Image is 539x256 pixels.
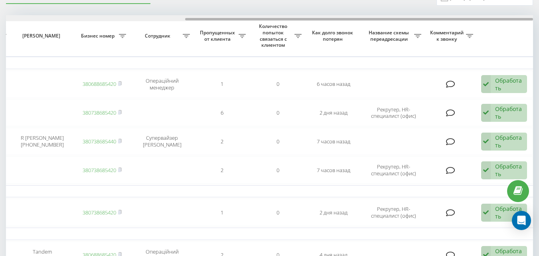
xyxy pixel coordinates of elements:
td: 2 дня назад [306,199,361,226]
a: 380738685420 [83,209,116,216]
td: Супервайзер [PERSON_NAME] [130,128,194,155]
span: Комментарий к звонку [429,30,466,42]
div: Open Intercom Messenger [512,211,531,230]
td: 6 часов назад [306,71,361,98]
a: 380738685440 [83,138,116,145]
span: Бизнес номер [78,33,119,39]
td: Рекрутер, HR-специалист (офис) [361,199,425,226]
td: 2 дня назад [306,99,361,127]
span: Название схемы переадресации [365,30,414,42]
td: R [PERSON_NAME] [PHONE_NUMBER] [10,128,74,155]
div: Обработать [495,134,523,149]
a: 380738685420 [83,109,116,116]
span: Сотрудник [134,33,183,39]
td: Рекрутер, HR-специалист (офис) [361,99,425,127]
td: 0 [250,157,306,184]
span: Пропущенных от клиента [198,30,239,42]
td: Операційний менеджер [130,71,194,98]
a: 380688685420 [83,80,116,87]
td: 7 часов назад [306,157,361,184]
span: [PERSON_NAME] [17,33,67,39]
td: 1 [194,199,250,226]
div: Обработать [495,163,523,178]
span: Как долго звонок потерян [312,30,355,42]
td: 1 [194,71,250,98]
td: 0 [250,128,306,155]
td: 2 [194,128,250,155]
div: Обработать [495,77,523,92]
td: 0 [250,71,306,98]
td: 2 [194,157,250,184]
td: 0 [250,199,306,226]
td: 0 [250,99,306,127]
td: Рекрутер, HR-специалист (офис) [361,157,425,184]
a: 380738685420 [83,167,116,174]
span: Количество попыток связаться с клиентом [254,23,294,48]
div: Обработать [495,105,523,120]
td: 6 [194,99,250,127]
div: Обработать [495,205,523,220]
td: 7 часов назад [306,128,361,155]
